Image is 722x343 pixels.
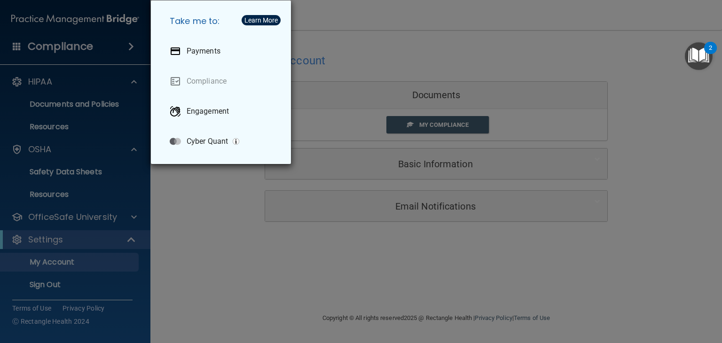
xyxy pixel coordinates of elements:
div: Learn More [244,17,278,23]
a: Compliance [162,68,283,94]
p: Cyber Quant [187,137,228,146]
button: Learn More [242,15,281,25]
h5: Take me to: [162,8,283,34]
p: Payments [187,47,220,56]
div: 2 [709,48,712,60]
button: Open Resource Center, 2 new notifications [685,42,713,70]
a: Engagement [162,98,283,125]
a: Cyber Quant [162,128,283,155]
a: Payments [162,38,283,64]
iframe: Drift Widget Chat Controller [560,281,711,319]
p: Engagement [187,107,229,116]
